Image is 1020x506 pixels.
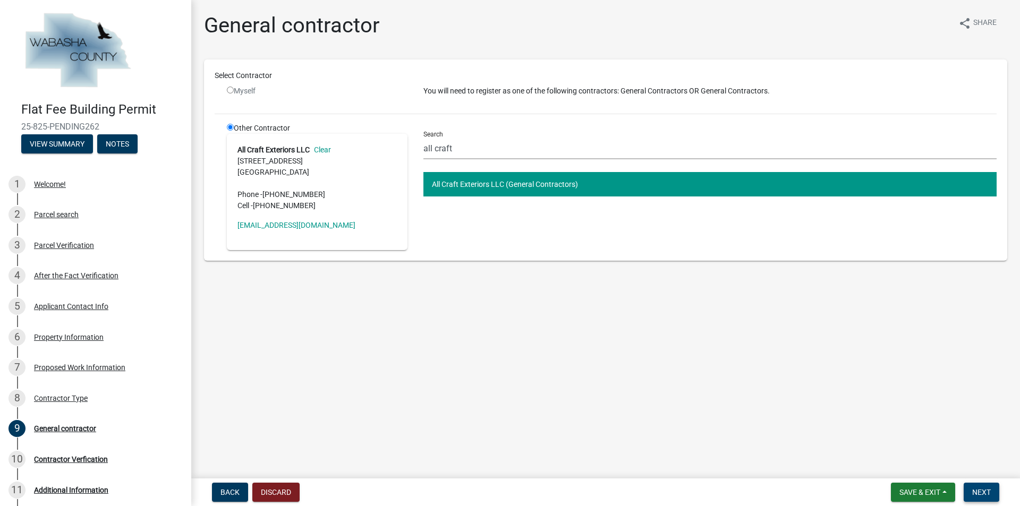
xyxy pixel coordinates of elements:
[237,145,310,154] strong: All Craft Exteriors LLC
[237,221,355,229] a: [EMAIL_ADDRESS][DOMAIN_NAME]
[237,201,253,210] abbr: Cell -
[21,102,183,117] h4: Flat Fee Building Permit
[950,13,1005,33] button: shareShare
[8,482,25,499] div: 11
[219,123,415,250] div: Other Contractor
[237,190,262,199] abbr: Phone -
[8,206,25,223] div: 2
[8,390,25,407] div: 8
[97,134,138,153] button: Notes
[8,420,25,437] div: 9
[34,364,125,371] div: Proposed Work Information
[34,242,94,249] div: Parcel Verification
[21,122,170,132] span: 25-825-PENDING262
[262,190,325,199] span: [PHONE_NUMBER]
[212,483,248,502] button: Back
[220,488,240,496] span: Back
[958,17,971,30] i: share
[973,17,997,30] span: Share
[423,85,997,97] p: You will need to register as one of the following contractors: General Contractors OR General Con...
[204,13,380,38] h1: General contractor
[252,483,300,502] button: Discard
[8,267,25,284] div: 4
[8,451,25,468] div: 10
[21,134,93,153] button: View Summary
[34,486,108,494] div: Additional Information
[34,272,118,279] div: After the Fact Verification
[8,298,25,315] div: 5
[34,303,108,310] div: Applicant Contact Info
[8,237,25,254] div: 3
[964,483,999,502] button: Next
[310,145,331,154] a: Clear
[423,172,997,196] button: All Craft Exteriors LLC (General Contractors)
[34,425,96,432] div: General contractor
[97,140,138,149] wm-modal-confirm: Notes
[8,359,25,376] div: 7
[21,11,134,91] img: Wabasha County, Minnesota
[237,144,397,211] address: [STREET_ADDRESS] [GEOGRAPHIC_DATA]
[253,201,316,210] span: [PHONE_NUMBER]
[891,483,955,502] button: Save & Exit
[8,176,25,193] div: 1
[972,488,991,496] span: Next
[21,140,93,149] wm-modal-confirm: Summary
[34,456,108,463] div: Contractor Verfication
[899,488,940,496] span: Save & Exit
[423,138,997,159] input: Search...
[207,70,1005,81] div: Select Contractor
[227,85,407,97] div: Myself
[8,329,25,346] div: 6
[34,394,88,402] div: Contractor Type
[34,181,66,188] div: Welcome!
[34,333,104,341] div: Property Information
[34,211,79,218] div: Parcel search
